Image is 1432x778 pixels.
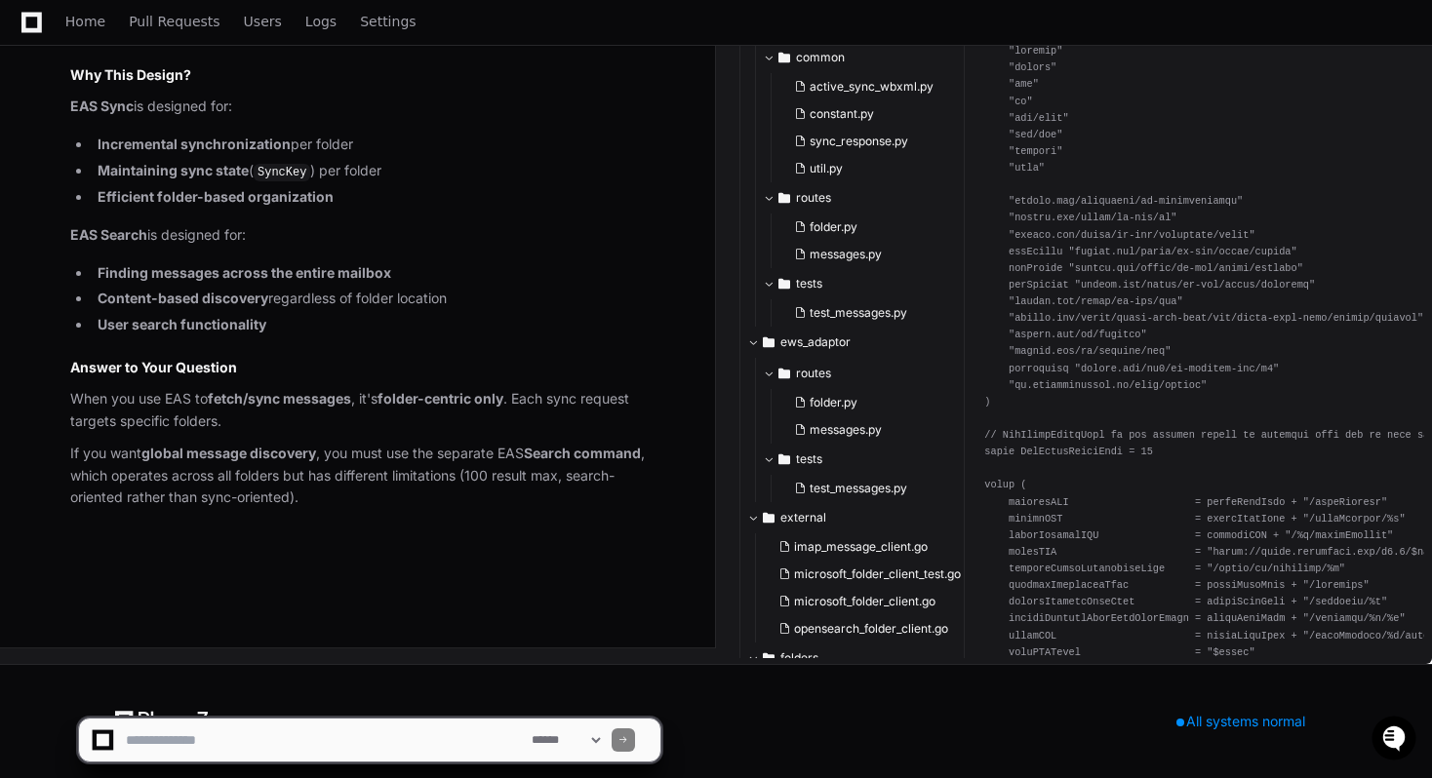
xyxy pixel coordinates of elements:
button: util.py [786,155,954,182]
span: active_sync_wbxml.py [810,79,934,95]
strong: folder-centric only [378,390,503,407]
button: folders [747,642,966,674]
li: per folder [92,134,660,156]
span: tests [796,276,822,292]
span: test_messages.py [810,305,907,321]
button: tests [763,444,966,475]
span: folders [780,650,818,666]
span: folder.py [810,395,857,410]
strong: fetch/sync messages [208,390,351,407]
span: sync_response.py [810,134,908,149]
span: external [780,510,826,525]
span: tests [796,451,822,467]
button: sync_response.py [786,128,954,155]
button: messages.py [786,416,954,444]
span: routes [796,190,831,206]
li: ( ) per folder [92,160,660,183]
span: Home [65,16,105,27]
span: routes [796,366,831,381]
span: Users [244,16,282,27]
button: constant.py [786,100,954,128]
button: microsoft_folder_client_test.go [771,561,961,588]
div: Start new chat [66,145,320,165]
svg: Directory [778,46,790,69]
button: test_messages.py [786,475,954,502]
span: util.py [810,161,843,176]
strong: Efficient folder-based organization [98,188,334,205]
span: microsoft_folder_client_test.go [794,566,961,582]
button: folder.py [786,389,954,416]
strong: global message discovery [141,445,316,461]
span: Logs [305,16,337,27]
button: imap_message_client.go [771,533,961,561]
button: ews_adaptor [747,327,966,358]
p: is designed for: [70,96,660,118]
span: test_messages.py [810,481,907,496]
img: 1736555170064-99ba0984-63c1-480f-8ee9-699278ef63ed [20,145,55,180]
button: messages.py [786,241,954,268]
button: Start new chat [332,151,355,175]
button: active_sync_wbxml.py [786,73,954,100]
code: SyncKey [254,164,310,181]
button: tests [763,268,966,299]
h2: Answer to Your Question [70,358,660,377]
button: test_messages.py [786,299,954,327]
span: constant.py [810,106,874,122]
svg: Directory [763,646,775,670]
span: Pylon [194,205,236,219]
button: common [763,42,966,73]
button: external [747,502,966,533]
strong: Finding messages across the entire mailbox [98,264,391,281]
strong: Incremental synchronization [98,136,291,152]
span: imap_message_client.go [794,539,928,555]
span: messages.py [810,247,882,262]
svg: Directory [778,362,790,385]
strong: User search functionality [98,316,266,332]
span: opensearch_folder_client.go [794,621,948,637]
img: PlayerZero [20,19,59,58]
span: folder.py [810,219,857,235]
strong: Content-based discovery [98,290,268,306]
strong: EAS Sync [70,97,134,114]
span: Pull Requests [129,16,219,27]
svg: Directory [778,186,790,210]
span: messages.py [810,422,882,438]
button: folder.py [786,214,954,241]
svg: Directory [763,506,775,529]
button: routes [763,182,966,214]
p: is designed for: [70,224,660,247]
li: regardless of folder location [92,288,660,310]
strong: EAS Search [70,226,147,243]
div: Welcome [20,78,355,109]
iframe: Open customer support [1370,714,1422,766]
strong: Maintaining sync state [98,162,249,178]
button: microsoft_folder_client.go [771,588,961,615]
span: common [796,50,845,65]
div: We're available if you need us! [66,165,247,180]
span: microsoft_folder_client.go [794,594,935,609]
span: ews_adaptor [780,334,851,350]
svg: Directory [763,331,775,354]
svg: Directory [778,272,790,295]
button: routes [763,358,966,389]
a: Powered byPylon [138,204,236,219]
strong: Search command [524,445,641,461]
button: opensearch_folder_client.go [771,615,961,642]
h2: Why This Design? [70,65,660,85]
p: If you want , you must use the separate EAS , which operates across all folders but has different... [70,443,660,509]
span: Settings [360,16,416,27]
p: When you use EAS to , it's . Each sync request targets specific folders. [70,388,660,433]
svg: Directory [778,447,790,471]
